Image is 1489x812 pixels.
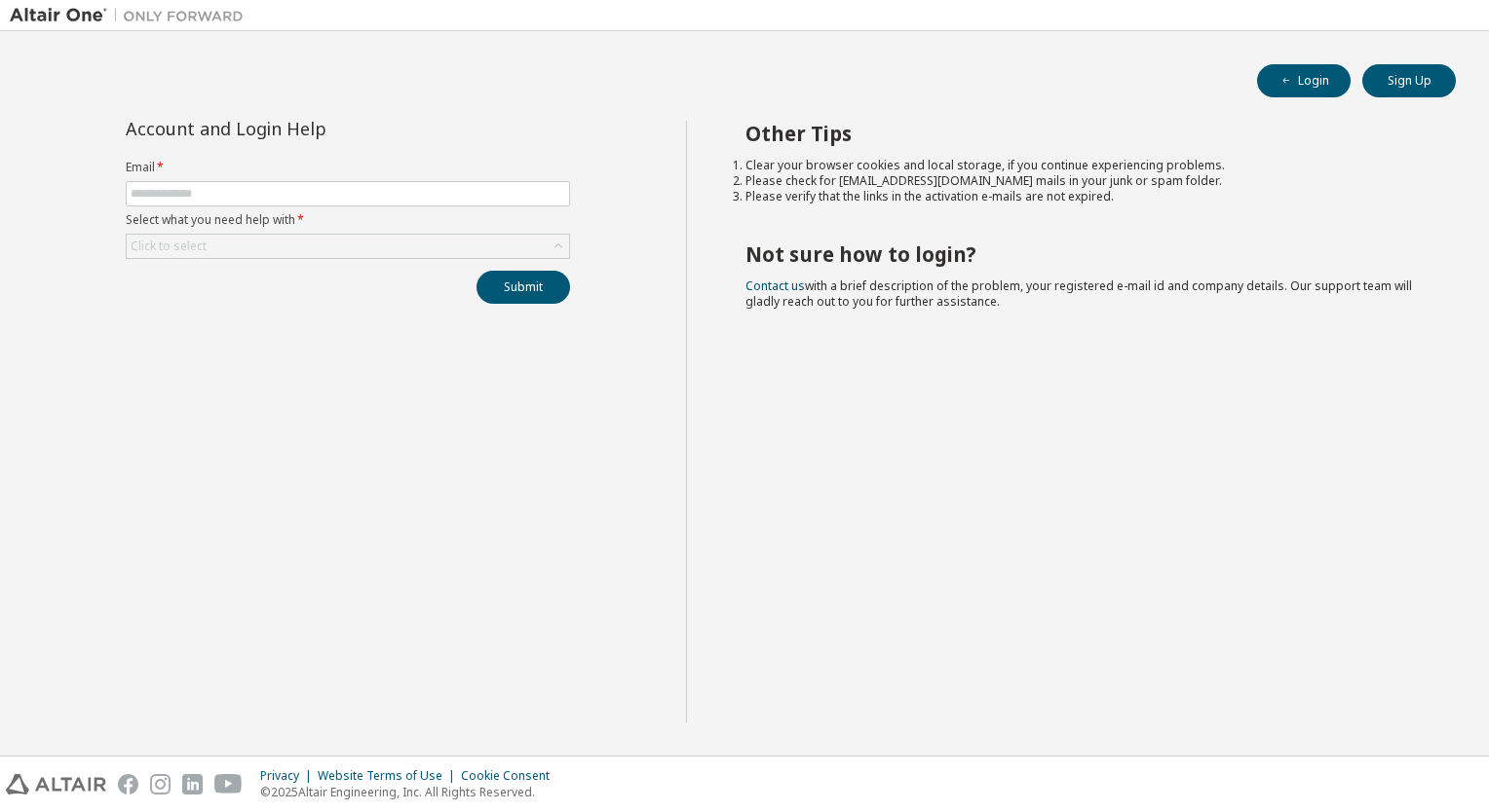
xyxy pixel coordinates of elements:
div: Click to select [131,239,207,254]
img: linkedin.svg [182,774,203,794]
h2: Not sure how to login? [745,241,1422,267]
li: Please verify that the links in the activation e-mails are not expired. [745,189,1422,204]
p: © 2025 Altair Engineering, Inc. All Rights Reserved. [260,784,561,800]
img: Altair One [10,6,253,25]
img: altair_logo.svg [6,774,106,794]
li: Please check for [EMAIL_ADDRESS][DOMAIN_NAME] mails in your junk or spam folder. [745,173,1422,189]
img: facebook.svg [118,774,138,794]
div: Website Terms of Use [318,768,461,784]
a: Contact us [745,277,805,294]
img: youtube.svg [214,774,243,794]
span: with a brief description of the problem, your registered e-mail id and company details. Our suppo... [745,277,1412,310]
div: Cookie Consent [461,768,561,784]
div: Account and Login Help [126,121,481,136]
li: Clear your browser cookies and local storage, if you continue experiencing problems. [745,158,1422,173]
button: Sign Up [1362,64,1456,97]
img: instagram.svg [150,774,171,794]
div: Click to select [127,235,569,258]
button: Login [1257,64,1351,97]
button: Submit [477,271,570,304]
label: Email [126,160,570,175]
label: Select what you need help with [126,212,570,228]
h2: Other Tips [745,121,1422,146]
div: Privacy [260,768,318,784]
